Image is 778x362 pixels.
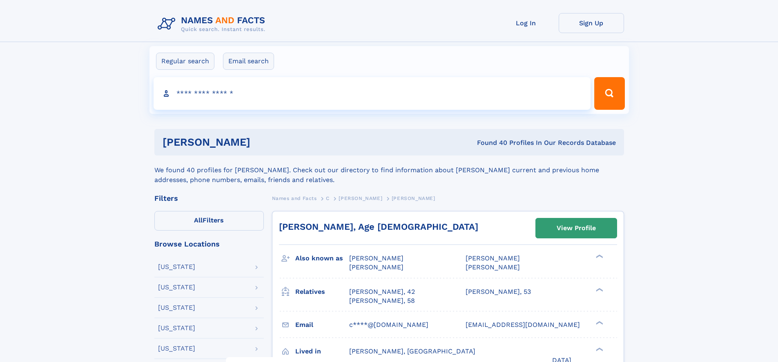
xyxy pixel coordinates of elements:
[594,254,604,259] div: ❯
[295,251,349,265] h3: Also known as
[466,321,580,329] span: [EMAIL_ADDRESS][DOMAIN_NAME]
[158,284,195,291] div: [US_STATE]
[594,287,604,292] div: ❯
[536,218,617,238] a: View Profile
[279,222,478,232] a: [PERSON_NAME], Age [DEMOGRAPHIC_DATA]
[594,346,604,352] div: ❯
[559,13,624,33] a: Sign Up
[466,254,520,262] span: [PERSON_NAME]
[194,216,203,224] span: All
[156,53,214,70] label: Regular search
[158,264,195,270] div: [US_STATE]
[163,137,364,147] h1: [PERSON_NAME]
[154,211,264,231] label: Filters
[223,53,274,70] label: Email search
[466,263,520,271] span: [PERSON_NAME]
[158,325,195,331] div: [US_STATE]
[349,347,475,355] span: [PERSON_NAME], [GEOGRAPHIC_DATA]
[349,254,403,262] span: [PERSON_NAME]
[158,304,195,311] div: [US_STATE]
[363,138,616,147] div: Found 40 Profiles In Our Records Database
[272,193,317,203] a: Names and Facts
[154,77,591,110] input: search input
[594,320,604,325] div: ❯
[154,195,264,202] div: Filters
[154,155,624,185] div: We found 40 profiles for [PERSON_NAME]. Check out our directory to find information about [PERSON...
[158,345,195,352] div: [US_STATE]
[154,240,264,248] div: Browse Locations
[295,285,349,299] h3: Relatives
[349,263,403,271] span: [PERSON_NAME]
[339,195,382,201] span: [PERSON_NAME]
[392,195,435,201] span: [PERSON_NAME]
[349,296,415,305] a: [PERSON_NAME], 58
[326,193,330,203] a: C
[339,193,382,203] a: [PERSON_NAME]
[154,13,272,35] img: Logo Names and Facts
[349,287,415,296] a: [PERSON_NAME], 42
[493,13,559,33] a: Log In
[295,318,349,332] h3: Email
[295,344,349,358] h3: Lived in
[466,287,531,296] a: [PERSON_NAME], 53
[594,77,624,110] button: Search Button
[557,219,596,238] div: View Profile
[326,195,330,201] span: C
